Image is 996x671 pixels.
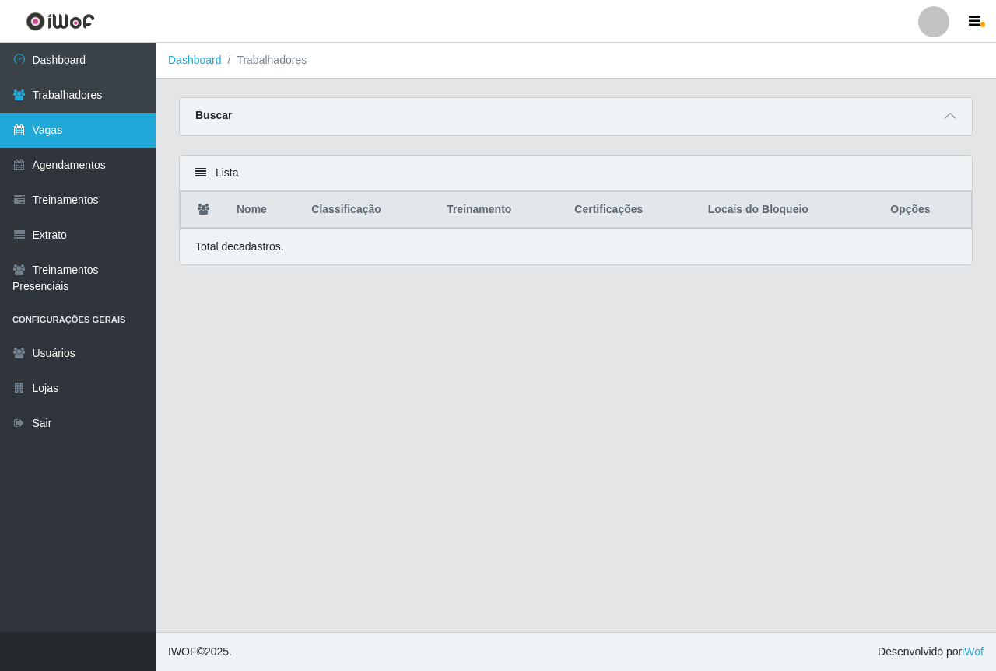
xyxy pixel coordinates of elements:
span: Desenvolvido por [878,644,984,660]
img: CoreUI Logo [26,12,95,31]
th: Locais do Bloqueio [699,192,882,229]
strong: Buscar [195,109,232,121]
a: Dashboard [168,54,222,66]
li: Trabalhadores [222,52,307,68]
span: © 2025 . [168,644,232,660]
span: IWOF [168,645,197,658]
th: Certificações [565,192,698,229]
p: Total de cadastros. [195,239,284,255]
div: Lista [180,156,972,191]
th: Treinamento [437,192,565,229]
th: Classificação [302,192,437,229]
th: Opções [881,192,971,229]
nav: breadcrumb [156,43,996,79]
a: iWof [962,645,984,658]
th: Nome [227,192,302,229]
